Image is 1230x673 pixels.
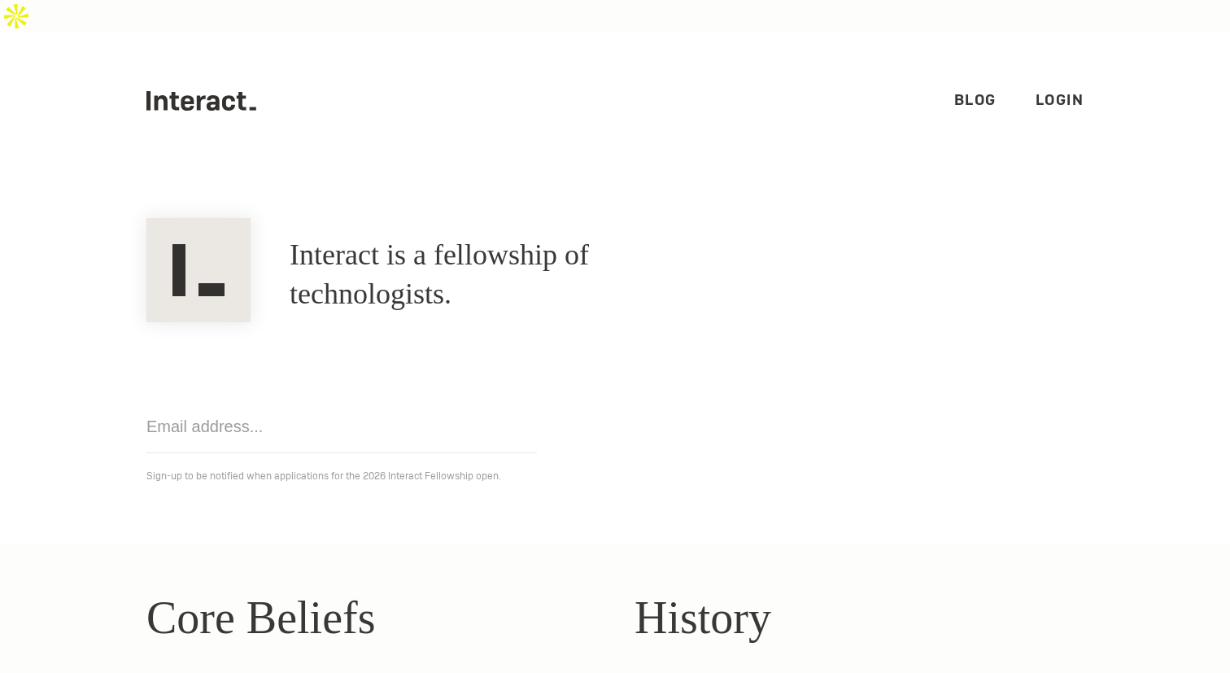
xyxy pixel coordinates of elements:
[146,466,1084,486] p: Sign-up to be notified when applications for the 2026 Interact Fellowship open.
[146,218,251,322] img: Interact Logo
[146,400,537,453] input: Email address...
[146,583,595,652] h2: Core Beliefs
[1036,90,1084,109] a: Login
[635,583,1084,652] h2: History
[290,236,729,314] h1: Interact is a fellowship of technologists.
[954,90,997,109] a: Blog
